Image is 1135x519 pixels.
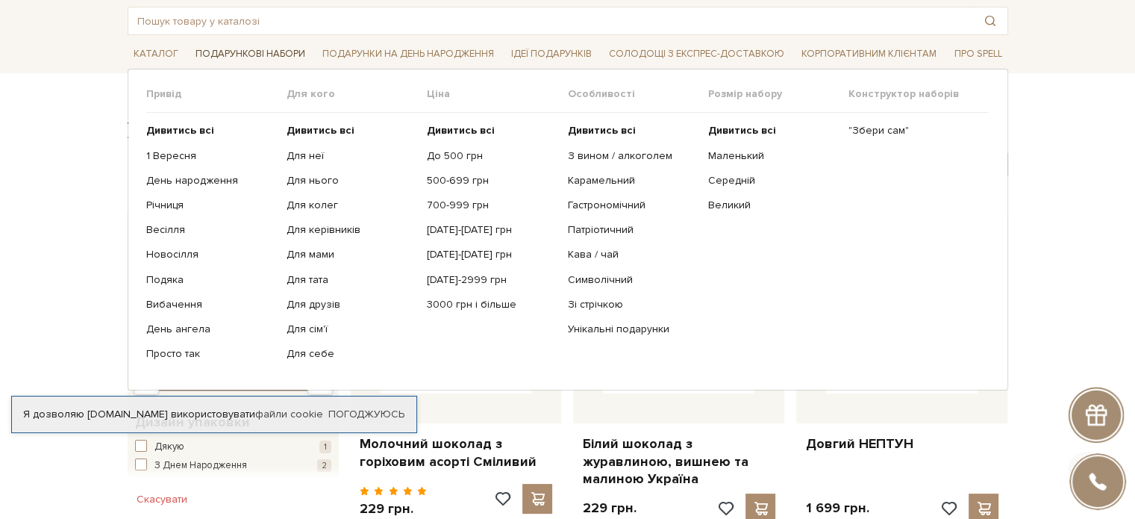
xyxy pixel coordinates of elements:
a: День народження [146,174,275,187]
a: Дивитись всі [708,124,837,137]
a: Для неї [287,149,416,163]
span: 2 [317,459,331,472]
a: Подяка [146,273,275,287]
a: Символічний [567,273,696,287]
a: Погоджуюсь [328,408,404,421]
a: Зі стрічкою [567,298,696,311]
a: Дивитись всі [567,124,696,137]
a: День ангела [146,323,275,336]
span: Подарунки на День народження [316,43,500,66]
span: 1 [319,441,331,453]
a: Дивитись всі [287,124,416,137]
a: Великий [708,199,837,212]
span: Привід [146,87,287,101]
a: Для мами [287,248,416,261]
a: 700-999 грн [427,199,556,212]
a: Весілля [146,223,275,237]
a: [DATE]-[DATE] грн [427,248,556,261]
div: Я дозволяю [DOMAIN_NAME] використовувати [12,408,416,421]
a: До 500 грн [427,149,556,163]
div: Max [307,374,333,395]
span: Для кого [287,87,427,101]
a: Унікальні подарунки [567,323,696,336]
a: [DATE]-2999 грн [427,273,556,287]
button: Скасувати [128,488,196,512]
b: Дивитись всі [427,124,495,137]
b: Дивитись всі [708,124,776,137]
a: Дивитись всі [146,124,275,137]
input: Пошук товару у каталозі [128,7,973,34]
a: Для керівників [287,223,416,237]
span: Ідеї подарунків [505,43,598,66]
a: файли cookie [255,408,323,420]
a: Білий шоколад з журавлиною, вишнею та малиною Україна [582,435,775,488]
a: Просто так [146,347,275,361]
a: Солодощі з експрес-доставкою [603,41,790,66]
a: Кава / чай [567,248,696,261]
a: Для себе [287,347,416,361]
b: Дивитись всі [146,124,214,137]
span: Конструктор наборів [848,87,989,101]
a: Для тата [287,273,416,287]
span: Особливості [567,87,707,101]
a: Річниця [146,199,275,212]
a: 1 Вересня [146,149,275,163]
a: Довгий НЕПТУН [805,435,998,453]
a: Карамельний [567,174,696,187]
b: Дивитись всі [287,124,354,137]
button: З Днем Народження 2 [135,459,331,473]
button: Пошук товару у каталозі [973,7,1007,34]
p: 229 грн. [360,500,428,518]
a: 3000 грн і більше [427,298,556,311]
a: Новосілля [146,248,275,261]
b: Дивитись всі [567,124,635,137]
a: Вибачення [146,298,275,311]
a: Гастрономічний [567,199,696,212]
span: Дякую [154,440,184,455]
p: 229 грн. [582,500,636,517]
a: Маленький [708,149,837,163]
span: Ціна [427,87,567,101]
p: 1 699 грн. [805,500,869,517]
div: Min [134,374,159,395]
a: Для нього [287,174,416,187]
a: З вином / алкоголем [567,149,696,163]
div: Каталог [128,69,1008,391]
span: Про Spell [948,43,1007,66]
span: Каталог [128,43,184,66]
a: Для колег [287,199,416,212]
span: Подарункові набори [190,43,311,66]
a: Патріотичний [567,223,696,237]
button: Дякую 1 [135,440,331,455]
a: Молочний шоколад з горіховим асорті Сміливий [360,435,553,470]
a: Середній [708,174,837,187]
a: "Збери сам" [848,124,978,137]
a: Для друзів [287,298,416,311]
a: 500-699 грн [427,174,556,187]
a: [DATE]-[DATE] грн [427,223,556,237]
a: Корпоративним клієнтам [795,41,942,66]
span: Розмір набору [708,87,848,101]
a: Для сім'ї [287,323,416,336]
a: Дивитись всі [427,124,556,137]
span: З Днем Народження [154,459,247,473]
